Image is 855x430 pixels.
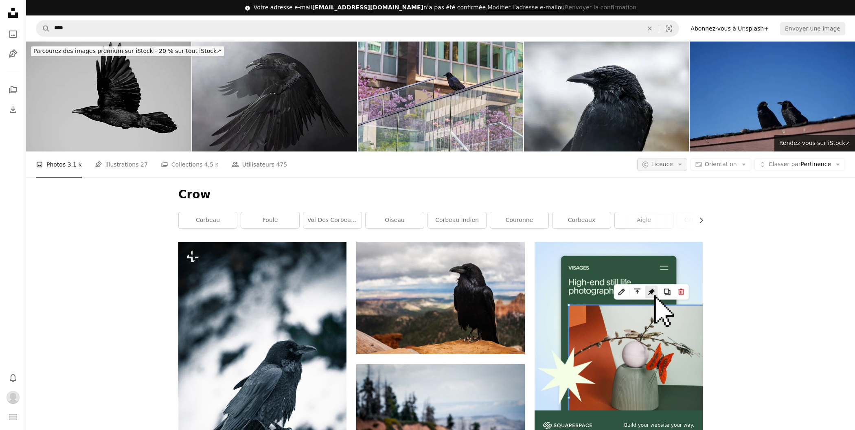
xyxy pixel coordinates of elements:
[677,212,735,228] a: Corbeau volant
[543,422,592,429] img: file-1606177908946-d1eed1cbe4f5image
[5,389,21,406] button: Profil
[5,46,21,62] a: Illustrations
[366,212,424,228] a: oiseau
[686,22,774,35] a: Abonnez-vous à Unsplash+
[358,42,523,151] img: Vancouver, British Columbia, Canada
[33,48,155,54] span: Parcourez des images premium sur iStock |
[232,151,287,178] a: Utilisateurs 475
[769,160,831,169] span: Pertinence
[488,4,558,11] a: Modifier l’adresse e-mail
[694,212,703,228] button: faire défiler la liste vers la droite
[651,161,673,167] span: Licence
[276,160,287,169] span: 475
[36,21,50,36] button: Rechercher sur Unsplash
[637,158,687,171] button: Licence
[769,161,801,167] span: Classer par
[161,151,219,178] a: Collections 4,5 k
[140,160,148,169] span: 27
[312,4,423,11] span: [EMAIL_ADDRESS][DOMAIN_NAME]
[428,212,486,228] a: Corbeau indien
[774,135,855,151] a: Rendez-vous sur iStock↗
[5,101,21,118] a: Historique de téléchargement
[488,4,637,11] span: ou
[178,364,346,372] a: un oiseau noir assis sur un poteau en bois
[33,48,221,54] span: - 20 % sur tout iStock ↗
[5,409,21,425] button: Menu
[552,212,611,228] a: Corbeaux
[5,82,21,98] a: Collections
[624,422,694,429] span: Build your website your way.
[254,4,636,12] div: Votre adresse e-mail n’a pas été confirmée.
[690,42,855,151] img: Deux corbeaux parlant sur le toit
[7,391,20,404] img: Avatar de l’utilisateur Genevieve Raiche
[615,212,673,228] a: aigle
[565,4,636,12] button: Renvoyer la confirmation
[5,26,21,42] a: Photos
[303,212,362,228] a: vol des corbeaux
[192,42,357,151] img: Corbeau
[356,242,524,354] img: corneille noire sur roche brune sous ciel nuageux le jour
[779,140,850,146] span: Rendez-vous sur iStock ↗
[95,151,148,178] a: Illustrations 27
[780,22,845,35] button: Envoyer une image
[524,42,689,151] img: Corbeau humide
[204,160,219,169] span: 4,5 k
[356,294,524,302] a: corneille noire sur roche brune sous ciel nuageux le jour
[26,42,191,151] img: Raven
[36,20,679,37] form: Rechercher des visuels sur tout le site
[5,5,21,23] a: Accueil — Unsplash
[659,21,679,36] button: Recherche de visuels
[26,42,229,61] a: Parcourez des images premium sur iStock|- 20 % sur tout iStock↗
[705,161,737,167] span: Orientation
[691,158,751,171] button: Orientation
[179,212,237,228] a: corbeau
[490,212,548,228] a: couronne
[535,242,703,410] img: file-1723602894256-972c108553a7image
[241,212,299,228] a: foule
[178,187,703,202] h1: Crow
[5,370,21,386] button: Notifications
[754,158,845,171] button: Classer parPertinence
[641,21,659,36] button: Effacer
